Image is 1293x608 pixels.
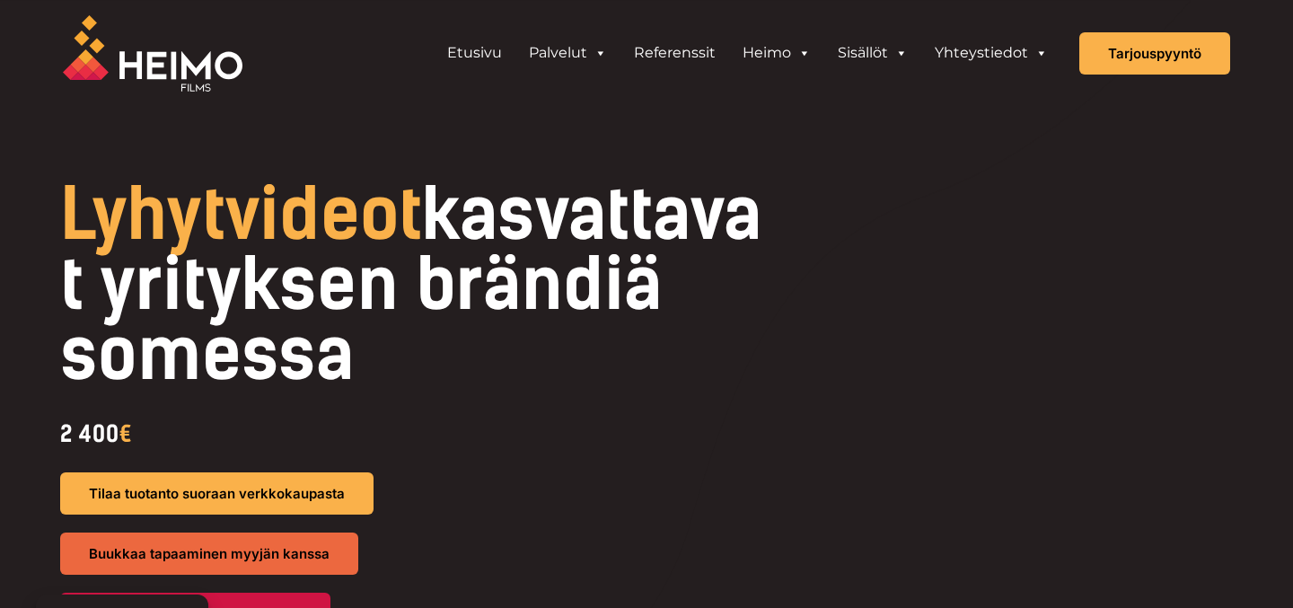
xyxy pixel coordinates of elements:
aside: Header Widget 1 [425,35,1070,71]
a: Palvelut [515,35,620,71]
a: Buukkaa tapaaminen myyjän kanssa [60,533,358,575]
div: 2 400 [60,413,769,454]
a: Sisällöt [824,35,921,71]
a: Referenssit [620,35,729,71]
h1: kasvattavat yrityksen brändiä somessa [60,180,769,390]
span: Tilaa tuotanto suoraan verkkokaupasta [89,487,345,500]
a: Tilaa tuotanto suoraan verkkokaupasta [60,472,374,515]
a: Tarjouspyyntö [1079,32,1230,75]
span: € [119,420,132,447]
span: Lyhytvideot [60,172,422,257]
span: Buukkaa tapaaminen myyjän kanssa [89,547,330,560]
img: Heimo Filmsin logo [63,15,242,92]
a: Yhteystiedot [921,35,1061,71]
a: Heimo [729,35,824,71]
a: Etusivu [434,35,515,71]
